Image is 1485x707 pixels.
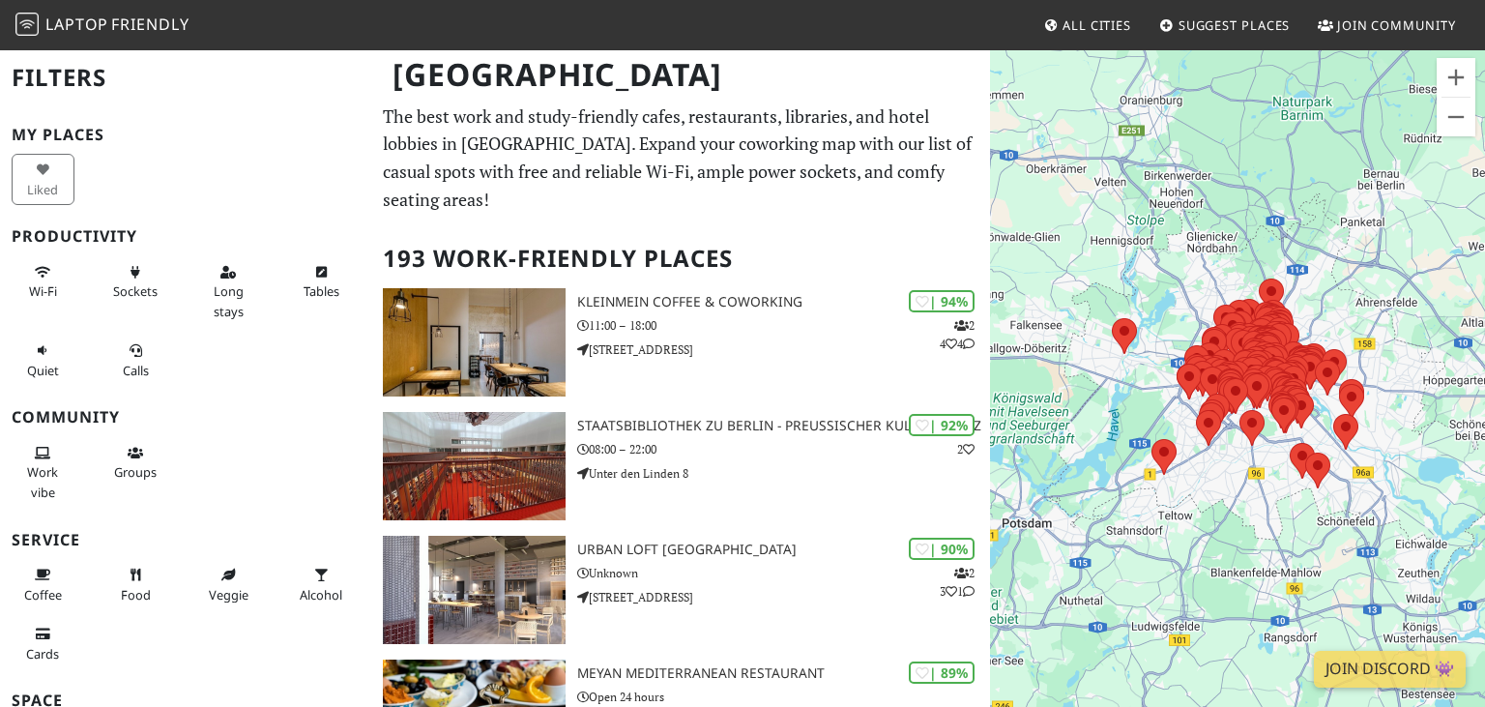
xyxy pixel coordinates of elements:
[577,665,990,682] h3: Meyan Mediterranean Restaurant
[290,256,353,308] button: Tables
[209,586,248,604] span: Veggie
[957,440,975,458] p: 2
[113,282,158,300] span: Power sockets
[383,229,978,288] h2: 193 Work-Friendly Places
[104,559,167,610] button: Food
[577,340,990,359] p: [STREET_ADDRESS]
[12,408,360,427] h3: Community
[123,362,149,379] span: Video/audio calls
[24,586,62,604] span: Coffee
[371,288,990,397] a: KleinMein Coffee & Coworking | 94% 244 KleinMein Coffee & Coworking 11:00 – 18:00 [STREET_ADDRESS]
[1179,16,1291,34] span: Suggest Places
[12,126,360,144] h3: My Places
[26,645,59,663] span: Credit cards
[383,536,566,644] img: URBAN LOFT Berlin
[577,294,990,310] h3: KleinMein Coffee & Coworking
[12,618,74,669] button: Cards
[383,288,566,397] img: KleinMein Coffee & Coworking
[121,586,151,604] span: Food
[304,282,339,300] span: Work-friendly tables
[290,559,353,610] button: Alcohol
[577,588,990,606] p: [STREET_ADDRESS]
[909,414,975,436] div: | 92%
[383,412,566,520] img: Staatsbibliothek zu Berlin - Preußischer Kulturbesitz
[909,662,975,684] div: | 89%
[577,542,990,558] h3: URBAN LOFT [GEOGRAPHIC_DATA]
[114,463,157,481] span: Group tables
[383,103,978,214] p: The best work and study-friendly cafes, restaurants, libraries, and hotel lobbies in [GEOGRAPHIC_...
[214,282,244,319] span: Long stays
[15,13,39,36] img: LaptopFriendly
[29,282,57,300] span: Stable Wi-Fi
[12,335,74,386] button: Quiet
[45,14,108,35] span: Laptop
[15,9,189,43] a: LaptopFriendly LaptopFriendly
[940,564,975,601] p: 2 3 1
[1035,8,1139,43] a: All Cities
[909,538,975,560] div: | 90%
[300,586,342,604] span: Alcohol
[111,14,189,35] span: Friendly
[577,418,990,434] h3: Staatsbibliothek zu Berlin - Preußischer Kulturbesitz
[1437,58,1475,97] button: Vergrößern
[577,464,990,483] p: Unter den Linden 8
[371,412,990,520] a: Staatsbibliothek zu Berlin - Preußischer Kulturbesitz | 92% 2 Staatsbibliothek zu Berlin - Preußi...
[1437,98,1475,136] button: Verkleinern
[12,437,74,508] button: Work vibe
[377,48,986,102] h1: [GEOGRAPHIC_DATA]
[1063,16,1131,34] span: All Cities
[104,335,167,386] button: Calls
[1314,651,1466,688] a: Join Discord 👾
[12,227,360,246] h3: Productivity
[197,559,260,610] button: Veggie
[371,536,990,644] a: URBAN LOFT Berlin | 90% 231 URBAN LOFT [GEOGRAPHIC_DATA] Unknown [STREET_ADDRESS]
[27,463,58,500] span: People working
[577,688,990,706] p: Open 24 hours
[940,316,975,353] p: 2 4 4
[909,290,975,312] div: | 94%
[12,559,74,610] button: Coffee
[12,256,74,308] button: Wi-Fi
[577,564,990,582] p: Unknown
[197,256,260,327] button: Long stays
[1151,8,1298,43] a: Suggest Places
[12,531,360,549] h3: Service
[104,437,167,488] button: Groups
[1310,8,1464,43] a: Join Community
[12,48,360,107] h2: Filters
[577,316,990,335] p: 11:00 – 18:00
[1337,16,1456,34] span: Join Community
[577,440,990,458] p: 08:00 – 22:00
[27,362,59,379] span: Quiet
[104,256,167,308] button: Sockets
